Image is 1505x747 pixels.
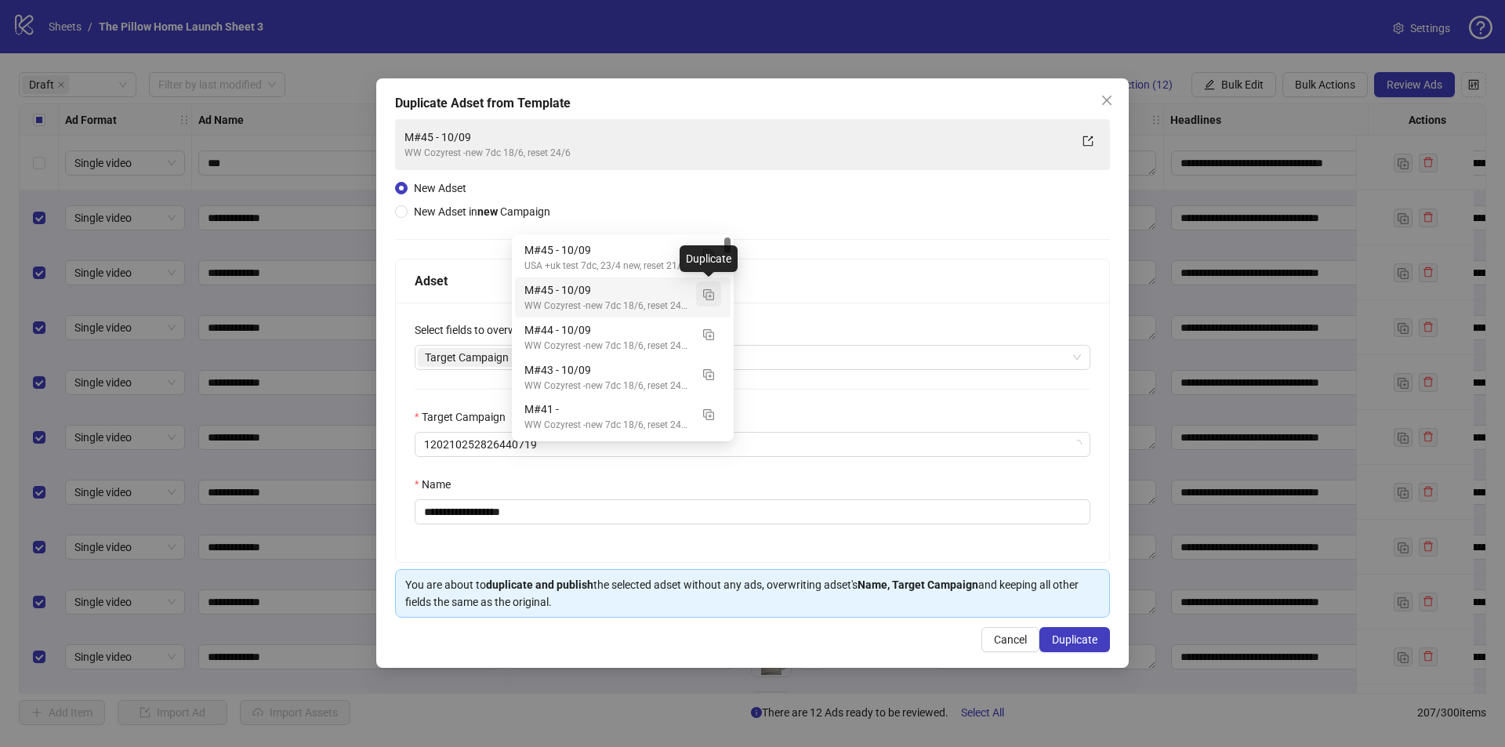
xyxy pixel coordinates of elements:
button: Cancel [981,627,1039,652]
span: Target Campaign [418,348,524,367]
span: Duplicate [1052,633,1097,646]
div: USA +uk test 7dc, 23/4 new, reset 21/5, on trfs, 2/7 [524,259,690,274]
div: M#40 - 10/09 [515,437,731,477]
div: M#45 - 10/09 [515,238,731,277]
img: Duplicate [703,289,714,300]
div: WW Cozyrest -new 7dc 18/6, reset 24/6 [524,379,690,393]
div: M#45 - 10/09 [524,241,690,259]
div: M#45 - 10/09 [515,277,731,317]
div: Duplicate [680,245,738,272]
button: Duplicate [696,241,721,267]
div: Adset [415,271,1090,291]
div: WW Cozyrest -new 7dc 18/6, reset 24/6 [404,146,1069,161]
img: Duplicate [703,369,714,380]
div: Duplicate Adset from Template [395,94,1110,113]
span: Target Campaign [425,349,509,366]
div: M#44 - 10/09 [515,317,731,357]
button: Duplicate [696,281,721,306]
strong: new [477,205,498,218]
button: Duplicate [696,321,721,346]
span: 120210252826440719 [424,433,1081,456]
div: M#43 - 10/09 [524,361,690,379]
div: WW Cozyrest -new 7dc 18/6, reset 24/6 [524,299,690,314]
input: Name [415,499,1090,524]
div: M#44 - 10/09 [524,321,690,339]
button: Duplicate [1039,627,1110,652]
strong: Name, Target Campaign [858,578,978,591]
div: M#43 - 10/09 [515,357,731,397]
button: Close [1094,88,1119,113]
span: Cancel [994,633,1027,646]
label: Name [415,476,461,493]
button: Duplicate [696,361,721,386]
span: export [1083,136,1093,147]
span: New Adset in Campaign [414,205,550,218]
span: close [1101,94,1113,107]
div: M#41 - [524,401,690,418]
div: M#41 - [515,397,731,437]
label: Target Campaign [415,408,516,426]
img: Duplicate [703,409,714,420]
strong: duplicate and publish [486,578,593,591]
div: WW Cozyrest -new 7dc 18/6, reset 24/6 [524,418,690,433]
button: Duplicate [696,401,721,426]
div: You are about to the selected adset without any ads, overwriting adset's and keeping all other fi... [405,576,1100,611]
span: New Adset [414,182,466,194]
img: Duplicate [703,329,714,340]
label: Select fields to overwrite [415,321,542,339]
div: WW Cozyrest -new 7dc 18/6, reset 24/6 [524,339,690,354]
div: M#45 - 10/09 [404,129,1069,146]
div: M#45 - 10/09 [524,281,690,299]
